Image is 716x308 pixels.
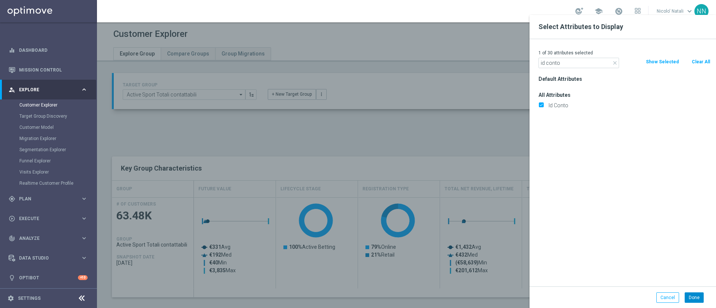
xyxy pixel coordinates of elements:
[9,40,88,60] div: Dashboard
[538,22,707,31] h2: Select Attributes to Display
[9,215,15,222] i: play_circle_outline
[81,254,88,261] i: keyboard_arrow_right
[19,155,96,166] div: Funnel Explorer
[538,92,710,98] h3: All Attributes
[9,274,15,281] i: lightbulb
[19,144,96,155] div: Segmentation Explorer
[9,86,15,93] i: person_search
[9,255,81,261] div: Data Studio
[19,99,96,111] div: Customer Explorer
[19,133,96,144] div: Migration Explorer
[685,7,694,15] span: keyboard_arrow_down
[8,67,88,73] button: Mission Control
[81,235,88,242] i: keyboard_arrow_right
[538,76,710,82] h3: Default Attributes
[8,255,88,261] button: Data Studio keyboard_arrow_right
[694,4,709,18] div: NN
[9,196,15,202] i: gps_fixed
[9,60,88,80] div: Mission Control
[19,256,81,260] span: Data Studio
[8,235,88,241] button: track_changes Analyze keyboard_arrow_right
[19,88,81,92] span: Explore
[81,195,88,202] i: keyboard_arrow_right
[9,86,81,93] div: Explore
[8,47,88,53] button: equalizer Dashboard
[538,58,619,68] input: Search
[19,158,78,164] a: Funnel Explorer
[8,87,88,93] button: person_search Explore keyboard_arrow_right
[9,235,81,242] div: Analyze
[19,178,96,189] div: Realtime Customer Profile
[546,102,710,109] label: Id Conto
[18,296,41,301] a: Settings
[19,166,96,178] div: Visits Explorer
[19,60,88,80] a: Mission Control
[9,215,81,222] div: Execute
[19,147,78,153] a: Segmentation Explorer
[594,7,603,15] span: school
[612,60,618,66] i: close
[19,136,78,142] a: Migration Explorer
[19,102,78,108] a: Customer Explorer
[19,124,78,130] a: Customer Model
[19,236,81,241] span: Analyze
[9,235,15,242] i: track_changes
[8,196,88,202] button: gps_fixed Plan keyboard_arrow_right
[19,122,96,133] div: Customer Model
[645,58,679,66] button: Show Selected
[8,216,88,222] button: play_circle_outline Execute keyboard_arrow_right
[9,268,88,288] div: Optibot
[8,275,88,281] button: lightbulb Optibot +10
[685,292,704,303] button: Done
[9,196,81,202] div: Plan
[7,295,14,302] i: settings
[656,292,679,303] button: Cancel
[19,169,78,175] a: Visits Explorer
[9,47,15,54] i: equalizer
[19,111,96,122] div: Target Group Discovery
[691,58,711,66] button: Clear All
[538,50,710,56] p: 1 of 30 attributes selected
[19,216,81,221] span: Execute
[19,197,81,201] span: Plan
[19,40,88,60] a: Dashboard
[81,215,88,222] i: keyboard_arrow_right
[78,275,88,280] div: +10
[81,86,88,93] i: keyboard_arrow_right
[19,180,78,186] a: Realtime Customer Profile
[19,113,78,119] a: Target Group Discovery
[19,268,78,288] a: Optibot
[656,6,694,17] a: Nicolo' Natalikeyboard_arrow_down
